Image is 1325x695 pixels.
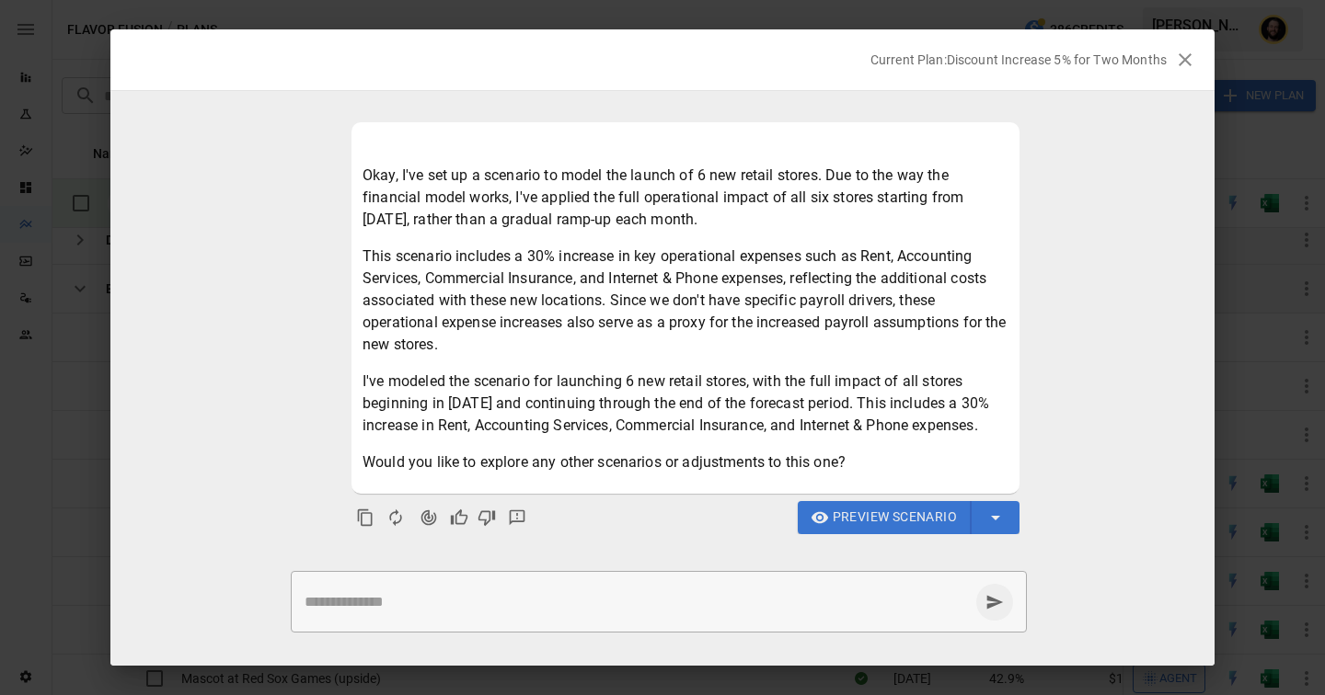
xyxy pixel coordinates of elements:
[363,245,1008,356] p: This scenario includes a 30% increase in key operational expenses such as Rent, Accounting Servic...
[363,370,1008,437] p: I've modeled the scenario for launching 6 new retail stores, with the full impact of all stores b...
[870,51,1167,69] p: Current Plan: Discount Increase 5% for Two Months
[473,504,501,531] button: Bad Response
[412,501,445,534] button: Agent Changes Data
[363,165,1008,231] p: Okay, I've set up a scenario to model the launch of 6 new retail stores. Due to the way the finan...
[351,504,379,531] button: Copy to clipboard
[833,506,957,529] span: Preview Scenario
[798,501,973,534] button: Preview Scenario
[445,504,473,531] button: Good Response
[379,501,412,534] button: Regenerate Response
[501,501,534,534] button: Detailed Feedback
[363,451,1008,473] p: Would you like to explore any other scenarios or adjustments to this one?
